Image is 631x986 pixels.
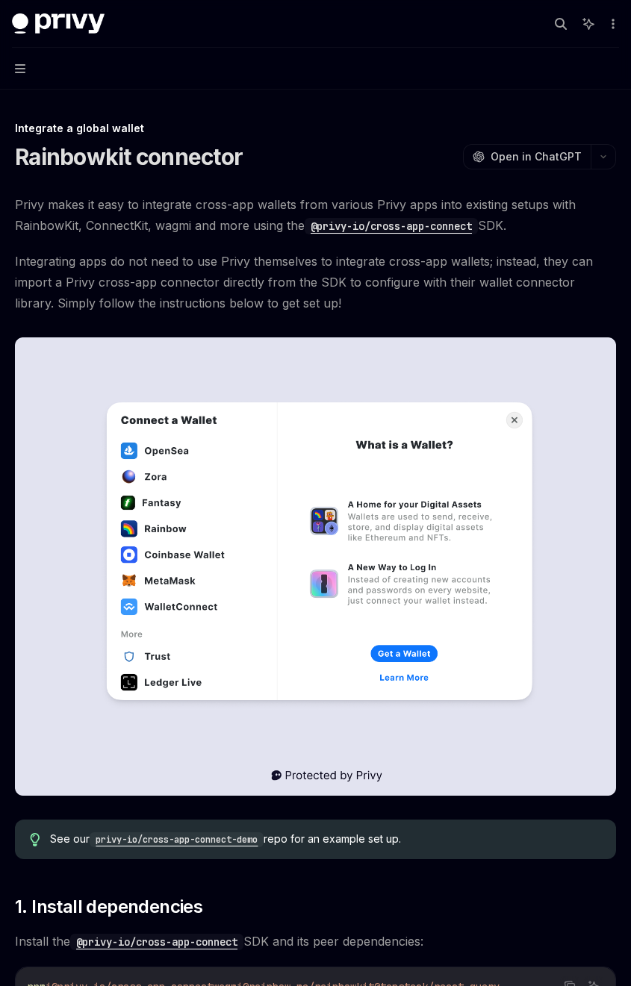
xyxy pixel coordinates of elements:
button: More actions [604,13,619,34]
img: dark logo [12,13,105,34]
code: @privy-io/cross-app-connect [305,218,478,234]
h1: Rainbowkit connector [15,143,243,170]
span: Integrating apps do not need to use Privy themselves to integrate cross-app wallets; instead, the... [15,251,616,313]
span: Privy makes it easy to integrate cross-app wallets from various Privy apps into existing setups w... [15,194,616,236]
span: 1. Install dependencies [15,895,202,919]
span: Open in ChatGPT [491,149,582,164]
a: @privy-io/cross-app-connect [305,218,478,233]
img: The Rainbowkit connector [15,337,616,796]
a: @privy-io/cross-app-connect [70,934,243,949]
code: @privy-io/cross-app-connect [70,934,243,950]
svg: Tip [30,833,40,846]
div: Integrate a global wallet [15,121,616,136]
a: privy-io/cross-app-connect-demo [90,832,264,845]
span: Install the SDK and its peer dependencies: [15,931,616,952]
span: See our repo for an example set up. [50,831,601,847]
button: Open in ChatGPT [463,144,591,169]
code: privy-io/cross-app-connect-demo [90,832,264,847]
